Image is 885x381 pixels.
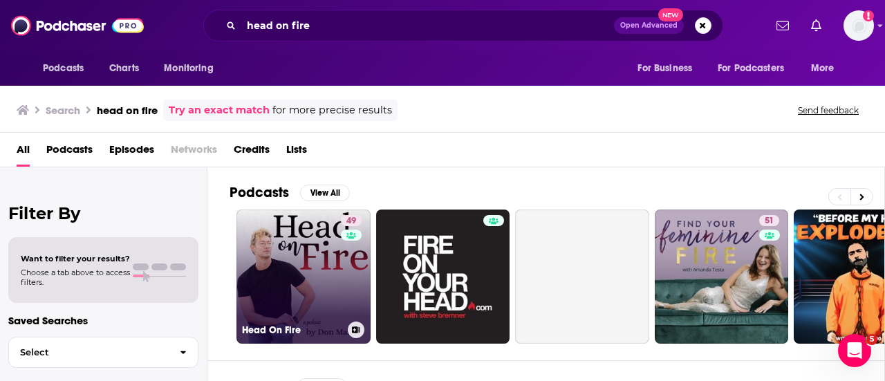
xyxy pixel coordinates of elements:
a: Show notifications dropdown [805,14,827,37]
a: 49Head On Fire [236,210,371,344]
button: open menu [709,55,804,82]
button: Send feedback [794,104,863,116]
h3: Search [46,104,80,117]
a: 51 [655,210,789,344]
span: More [811,59,835,78]
a: Podcasts [46,138,93,167]
h3: head on fire [97,104,158,117]
span: Select [9,348,169,357]
img: User Profile [844,10,874,41]
span: 5 [866,334,877,345]
a: 49 [341,215,362,226]
input: Search podcasts, credits, & more... [241,15,614,37]
button: View All [300,185,350,201]
div: Search podcasts, credits, & more... [203,10,723,41]
a: Charts [100,55,147,82]
span: Open Advanced [620,22,678,29]
span: Choose a tab above to access filters. [21,268,130,287]
span: 49 [346,214,356,228]
button: open menu [154,55,231,82]
a: PodcastsView All [230,184,350,201]
button: open menu [33,55,102,82]
span: New [658,8,683,21]
a: Lists [286,138,307,167]
a: Show notifications dropdown [771,14,794,37]
iframe: Intercom live chat [838,334,871,367]
svg: Add a profile image [863,10,874,21]
span: Networks [171,138,217,167]
h2: Podcasts [230,184,289,201]
span: Podcasts [43,59,84,78]
span: For Podcasters [718,59,784,78]
button: open menu [628,55,709,82]
span: for more precise results [272,102,392,118]
img: Podchaser - Follow, Share and Rate Podcasts [11,12,144,39]
a: Episodes [109,138,154,167]
span: Monitoring [164,59,213,78]
button: open menu [801,55,852,82]
span: 51 [765,214,774,228]
h3: Head On Fire [242,324,342,336]
a: 51 [759,215,779,226]
p: Saved Searches [8,314,198,327]
a: Try an exact match [169,102,270,118]
span: Charts [109,59,139,78]
span: For Business [637,59,692,78]
span: Want to filter your results? [21,254,130,263]
span: Logged in as lilifeinberg [844,10,874,41]
button: Show profile menu [844,10,874,41]
button: Open AdvancedNew [614,17,684,34]
a: All [17,138,30,167]
button: Select [8,337,198,368]
h2: Filter By [8,203,198,223]
a: Credits [234,138,270,167]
